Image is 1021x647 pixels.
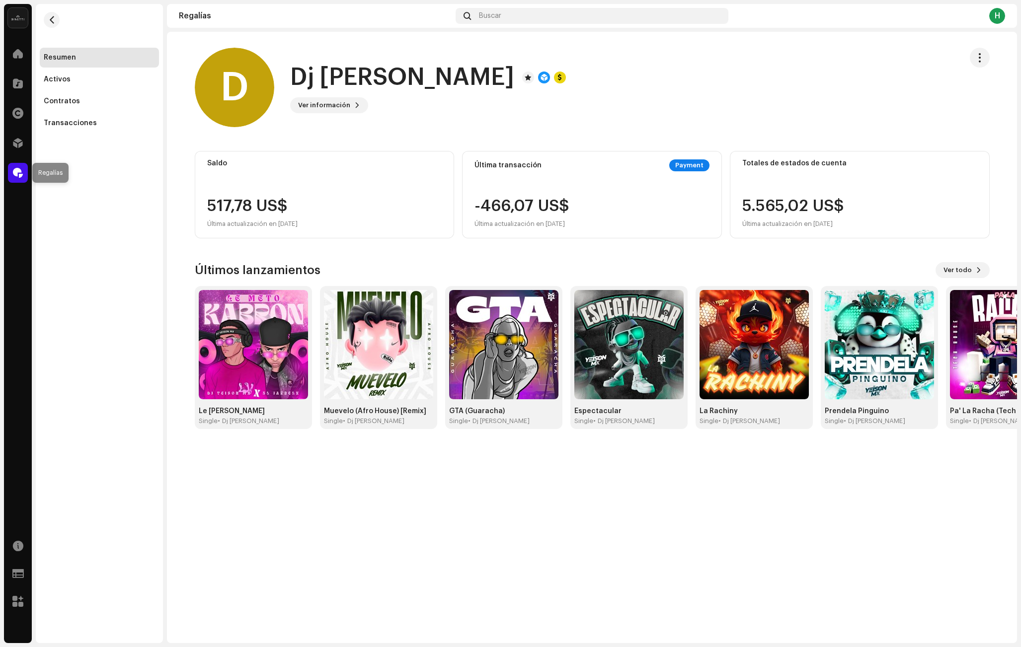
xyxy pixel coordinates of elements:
img: a1653fd6-c9e8-4394-b71f-e1f807dfb994 [449,290,558,399]
re-m-nav-item: Transacciones [40,113,159,133]
div: • Dj [PERSON_NAME] [593,417,655,425]
button: Ver todo [936,262,990,278]
div: Single [574,417,593,425]
div: Single [950,417,969,425]
div: Última actualización en [DATE] [474,218,569,230]
img: 6a69feff-8760-46f8-acab-7fe71a2e1055 [574,290,684,399]
div: Muevelo (Afro House) [Remix] [324,407,433,415]
div: Single [449,417,468,425]
re-m-nav-item: Resumen [40,48,159,68]
div: Single [199,417,218,425]
div: Transacciones [44,119,97,127]
div: • Dj [PERSON_NAME] [844,417,905,425]
div: Single [700,417,718,425]
div: • Dj [PERSON_NAME] [343,417,404,425]
div: Última actualización en [DATE] [207,218,298,230]
div: • Dj [PERSON_NAME] [468,417,530,425]
img: 8aa35f1c-2581-4371-92d4-d1b2a66d8f35 [199,290,308,399]
div: Saldo [207,159,442,167]
re-m-nav-item: Contratos [40,91,159,111]
div: Última transacción [474,161,542,169]
img: cddc1614-d213-4c9f-99b3-98015b58b0d9 [700,290,809,399]
div: Contratos [44,97,80,105]
re-o-card-value: Saldo [195,151,455,238]
re-o-card-value: Totales de estados de cuenta [730,151,990,238]
div: Regalías [179,12,452,20]
img: e0906224-536c-485a-9872-f0537a5b7038 [825,290,934,399]
div: D [195,48,274,127]
div: Resumen [44,54,76,62]
div: • Dj [PERSON_NAME] [218,417,279,425]
div: • Dj [PERSON_NAME] [718,417,780,425]
div: H [989,8,1005,24]
span: Buscar [479,12,501,20]
div: Última actualización en [DATE] [742,218,844,230]
div: Le [PERSON_NAME] [199,407,308,415]
re-m-nav-item: Activos [40,70,159,89]
div: GTA (Guaracha) [449,407,558,415]
span: Ver información [298,95,350,115]
div: Single [825,417,844,425]
div: Prendela Pinguino [825,407,934,415]
span: Ver todo [943,260,972,280]
h3: Últimos lanzamientos [195,262,320,278]
img: 910240cf-2b63-4b31-8b51-442b7c6e96db [324,290,433,399]
div: La Rachiny [700,407,809,415]
div: Single [324,417,343,425]
div: Activos [44,75,71,83]
div: Espectacular [574,407,684,415]
img: 02a7c2d3-3c89-4098-b12f-2ff2945c95ee [8,8,28,28]
div: Payment [669,159,709,171]
h1: Dj [PERSON_NAME] [290,62,514,93]
button: Ver información [290,97,368,113]
div: Totales de estados de cuenta [742,159,977,167]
